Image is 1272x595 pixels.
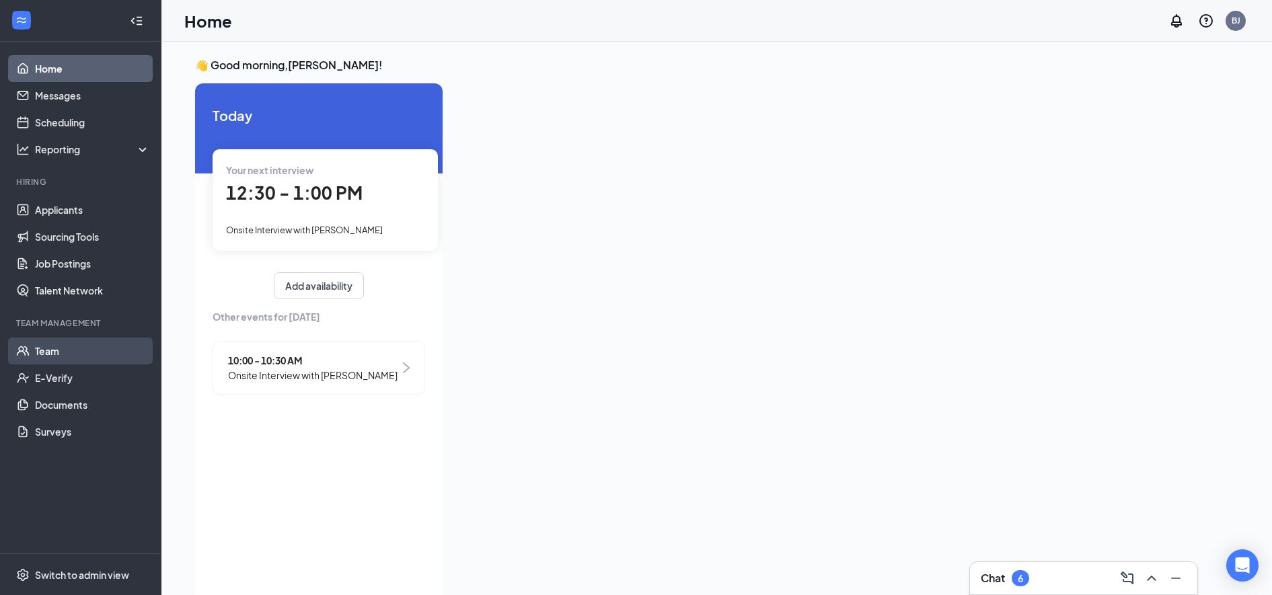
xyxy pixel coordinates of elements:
svg: WorkstreamLogo [15,13,28,27]
div: Hiring [16,176,147,188]
button: ChevronUp [1141,567,1162,589]
div: Team Management [16,317,147,329]
a: Surveys [35,418,150,445]
button: Minimize [1165,567,1187,589]
button: ComposeMessage [1117,567,1138,589]
svg: ComposeMessage [1119,570,1135,586]
svg: Notifications [1168,13,1185,29]
div: Reporting [35,143,151,156]
a: Scheduling [35,109,150,136]
svg: Collapse [130,14,143,28]
svg: Settings [16,568,30,582]
div: Switch to admin view [35,568,129,582]
a: Applicants [35,196,150,223]
button: Add availability [274,272,364,299]
span: Today [213,105,425,126]
div: Open Intercom Messenger [1226,549,1259,582]
a: Documents [35,391,150,418]
span: 10:00 - 10:30 AM [228,353,398,368]
a: Team [35,338,150,364]
svg: Minimize [1168,570,1184,586]
svg: ChevronUp [1144,570,1160,586]
a: Talent Network [35,277,150,304]
h3: Chat [981,571,1005,586]
a: Home [35,55,150,82]
span: Onsite Interview with [PERSON_NAME] [228,368,398,383]
div: BJ [1232,15,1240,26]
div: 6 [1018,573,1023,584]
a: Job Postings [35,250,150,277]
h1: Home [184,9,232,32]
a: Messages [35,82,150,109]
svg: Analysis [16,143,30,156]
span: Other events for [DATE] [213,309,425,324]
span: Your next interview [226,164,313,176]
a: Sourcing Tools [35,223,150,250]
span: 12:30 - 1:00 PM [226,182,363,204]
span: Onsite Interview with [PERSON_NAME] [226,225,383,235]
svg: QuestionInfo [1198,13,1214,29]
h3: 👋 Good morning, [PERSON_NAME] ! [195,58,1207,73]
a: E-Verify [35,364,150,391]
